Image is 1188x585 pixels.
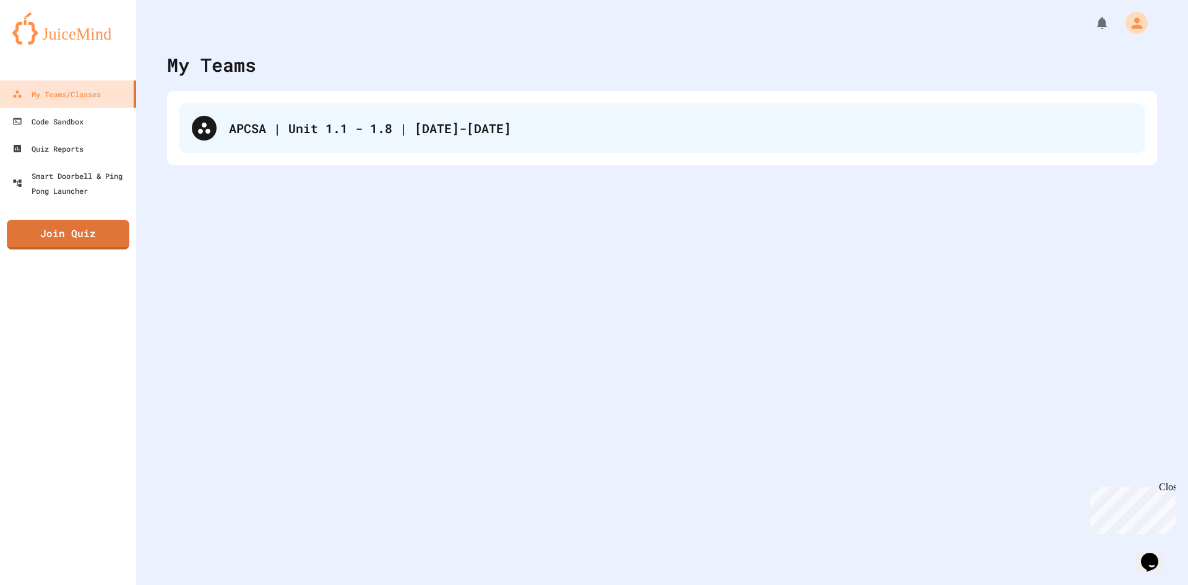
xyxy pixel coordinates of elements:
div: Code Sandbox [12,114,84,129]
div: My Teams/Classes [12,87,101,102]
a: Join Quiz [7,220,129,249]
div: Chat with us now!Close [5,5,85,79]
div: APCSA | Unit 1.1 - 1.8 | [DATE]-[DATE] [229,119,1132,137]
iframe: chat widget [1136,535,1176,573]
div: Quiz Reports [12,141,84,156]
div: Smart Doorbell & Ping Pong Launcher [12,168,131,198]
div: My Account [1113,9,1151,37]
img: logo-orange.svg [12,12,124,45]
iframe: chat widget [1085,482,1176,534]
div: My Teams [167,51,256,79]
div: APCSA | Unit 1.1 - 1.8 | [DATE]-[DATE] [179,103,1145,153]
div: My Notifications [1072,12,1113,33]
